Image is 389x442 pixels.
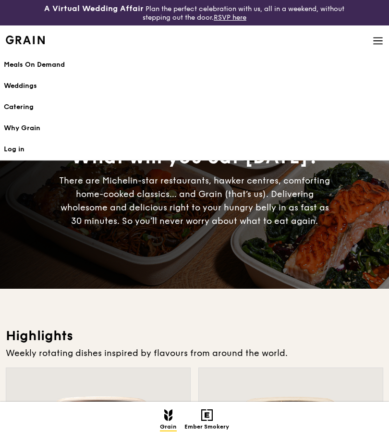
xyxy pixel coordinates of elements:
[6,327,383,344] h3: Highlights
[44,4,144,13] h3: A Virtual Wedding Affair
[4,81,385,91] div: Weddings
[4,139,385,160] a: Log in
[4,102,385,112] div: Catering
[214,13,246,22] a: RSVP here
[4,75,385,97] a: Weddings
[6,346,383,360] div: Weekly rotating dishes inspired by flavours from around the world.
[57,174,332,228] div: There are Michelin-star restaurants, hawker centres, comforting home-cooked classics… and Grain (...
[4,97,385,118] a: Catering
[33,4,357,22] div: Plan the perfect celebration with us, all in a weekend, without stepping out the door.
[4,60,385,70] h1: Meals On Demand
[6,36,45,44] img: Grain
[201,409,213,421] img: Ember Smokery mobile logo
[160,423,177,431] span: Grain
[164,409,172,421] img: Grain mobile logo
[6,25,45,54] a: GrainGrain
[4,118,385,139] a: Why Grain
[4,123,385,133] div: Why Grain
[184,423,229,431] span: Ember Smokery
